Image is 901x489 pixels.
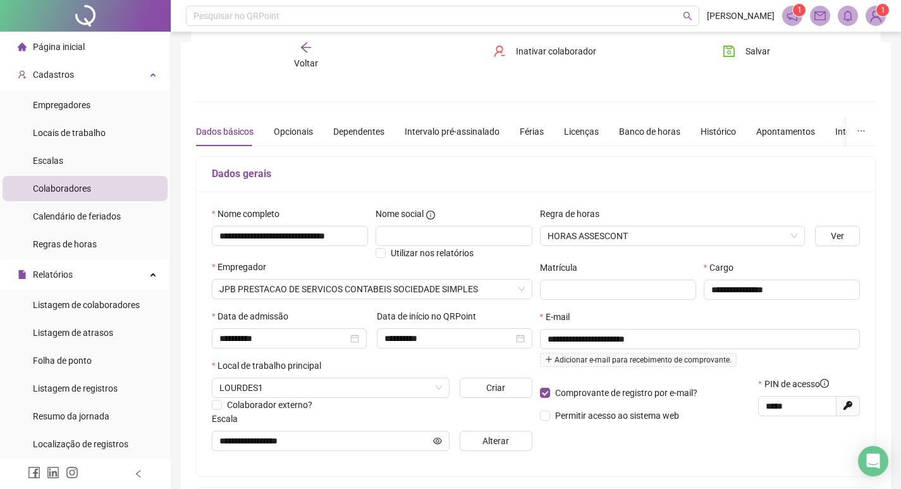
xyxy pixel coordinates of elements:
[540,310,578,324] label: E-mail
[18,70,27,79] span: user-add
[564,125,599,139] div: Licenças
[460,378,532,398] button: Criar
[33,239,97,249] span: Regras de horas
[619,125,680,139] div: Banco de horas
[219,378,442,397] span: RUA BERNARDO GUIMARAES 1571 - LOURDES
[555,411,679,421] span: Permitir acesso ao sistema web
[376,207,424,221] span: Nome social
[548,226,797,245] span: HORAS ASSESCONT
[787,10,798,22] span: notification
[33,100,90,110] span: Empregadores
[212,166,860,182] h5: Dados gerais
[426,211,435,220] span: info-circle
[33,411,109,421] span: Resumo da jornada
[33,300,140,310] span: Listagem de colaboradores
[847,117,876,146] button: ellipsis
[555,388,697,398] span: Comprovante de registro por e-mail?
[33,356,92,366] span: Folha de ponto
[33,156,63,166] span: Escalas
[764,377,829,391] span: PIN de acesso
[881,6,885,15] span: 1
[66,466,78,479] span: instagram
[713,41,780,61] button: Salvar
[33,383,118,393] span: Listagem de registros
[294,58,318,68] span: Voltar
[274,125,313,139] div: Opcionais
[460,431,532,451] button: Alterar
[391,248,474,258] span: Utilizar nos relatórios
[683,11,692,21] span: search
[540,207,608,221] label: Regra de horas
[212,412,246,426] label: Escala
[484,41,606,61] button: Inativar colaborador
[212,207,288,221] label: Nome completo
[33,269,73,280] span: Relatórios
[33,70,74,80] span: Cadastros
[377,309,484,323] label: Data de início no QRPoint
[196,125,254,139] div: Dados básicos
[486,381,505,395] span: Criar
[866,6,885,25] img: 89661
[227,400,312,410] span: Colaborador externo?
[33,328,113,338] span: Listagem de atrasos
[797,6,802,15] span: 1
[134,469,143,478] span: left
[212,359,329,373] label: Local de trabalho principal
[300,41,312,54] span: arrow-left
[814,10,826,22] span: mail
[405,125,500,139] div: Intervalo pré-assinalado
[857,127,866,135] span: ellipsis
[704,261,742,275] label: Cargo
[520,125,544,139] div: Férias
[701,125,736,139] div: Histórico
[707,9,775,23] span: [PERSON_NAME]
[723,45,735,58] span: save
[831,229,844,243] span: Ver
[545,356,553,363] span: plus
[820,379,829,388] span: info-circle
[482,434,509,448] span: Alterar
[333,125,384,139] div: Dependentes
[835,125,882,139] div: Integrações
[540,261,585,275] label: Matrícula
[33,128,106,138] span: Locais de trabalho
[33,211,121,221] span: Calendário de feriados
[876,4,889,16] sup: Atualize o seu contato no menu Meus Dados
[33,42,85,52] span: Página inicial
[18,270,27,279] span: file
[493,45,506,58] span: user-delete
[815,226,860,246] button: Ver
[793,4,806,16] sup: 1
[433,436,442,445] span: eye
[18,42,27,51] span: home
[842,10,854,22] span: bell
[212,260,274,274] label: Empregador
[858,446,888,476] div: Open Intercom Messenger
[516,44,596,58] span: Inativar colaborador
[33,183,91,194] span: Colaboradores
[756,125,815,139] div: Apontamentos
[745,44,770,58] span: Salvar
[219,280,525,299] span: JPB PRESTAÇÃO DE SERVIÇOS CONTABEIS
[28,466,40,479] span: facebook
[47,466,59,479] span: linkedin
[212,309,297,323] label: Data de admissão
[540,353,737,367] span: Adicionar e-mail para recebimento de comprovante.
[33,439,128,449] span: Localização de registros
